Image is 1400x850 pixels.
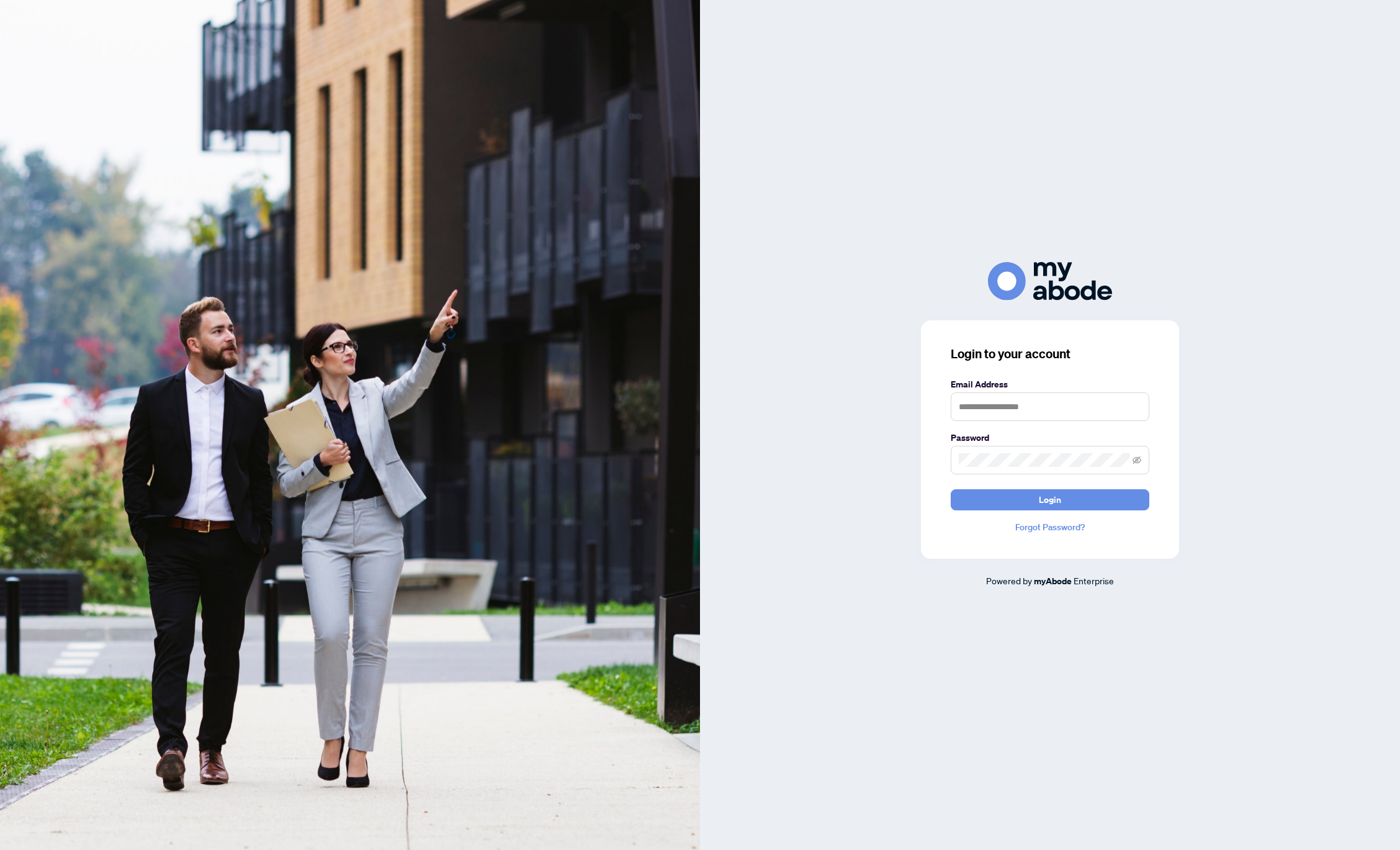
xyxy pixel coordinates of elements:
label: Password [951,431,1149,445]
span: Login [1039,490,1061,510]
span: eye-invisible [1133,456,1141,464]
a: myAbode [1034,574,1072,588]
h3: Login to your account [951,345,1149,363]
button: Login [951,489,1149,510]
a: Forgot Password? [951,520,1149,534]
span: Enterprise [1074,575,1114,586]
span: Powered by [986,575,1032,586]
img: ma-logo [988,262,1112,300]
label: Email Address [951,378,1149,391]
